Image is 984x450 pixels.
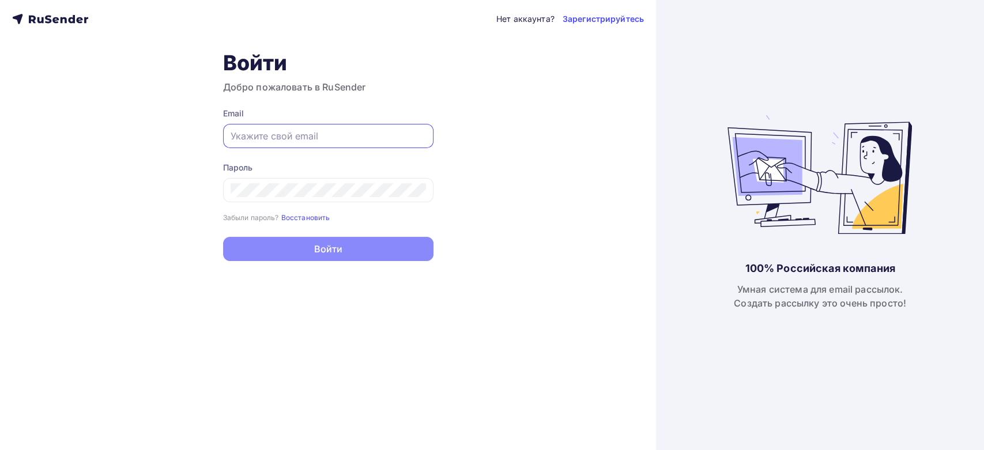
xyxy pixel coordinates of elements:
small: Восстановить [281,213,330,222]
div: Email [223,108,433,119]
div: Умная система для email рассылок. Создать рассылку это очень просто! [734,282,906,310]
button: Войти [223,237,433,261]
div: Нет аккаунта? [496,13,555,25]
input: Укажите свой email [231,129,426,143]
h3: Добро пожаловать в RuSender [223,80,433,94]
a: Восстановить [281,212,330,222]
div: Пароль [223,162,433,173]
a: Зарегистрируйтесь [563,13,644,25]
div: 100% Российская компания [745,262,895,275]
h1: Войти [223,50,433,75]
small: Забыли пароль? [223,213,279,222]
